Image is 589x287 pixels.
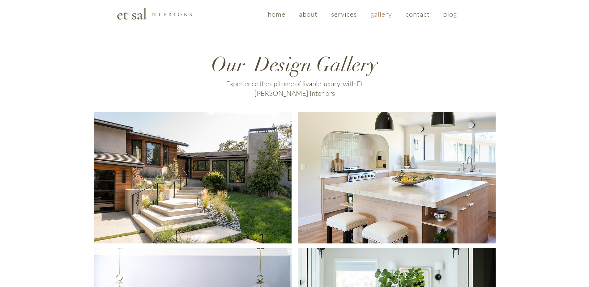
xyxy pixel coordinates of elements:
span: Our Design Gallery [211,53,378,77]
a: home [262,7,291,21]
nav: Site [262,7,463,21]
a: Westlake Village Modern [94,112,292,243]
img: Et Sal Logo [117,7,192,20]
span: services [331,10,357,18]
span: gallery [370,10,392,18]
span: Experience the epitome of livable luxury with Et [PERSON_NAME] Interiors [226,79,363,97]
span: blog [443,10,457,18]
a: Santa Rosa Organic Modern [298,112,496,243]
span: Santa [PERSON_NAME] Organic Modern [331,174,461,182]
span: about [299,10,318,18]
span: [GEOGRAPHIC_DATA] [156,174,228,182]
a: gallery [365,7,398,21]
a: contact [400,7,435,21]
a: blog [438,7,463,21]
a: services [326,7,362,21]
a: about [293,7,323,21]
span: contact [406,10,430,18]
span: home [268,10,285,18]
